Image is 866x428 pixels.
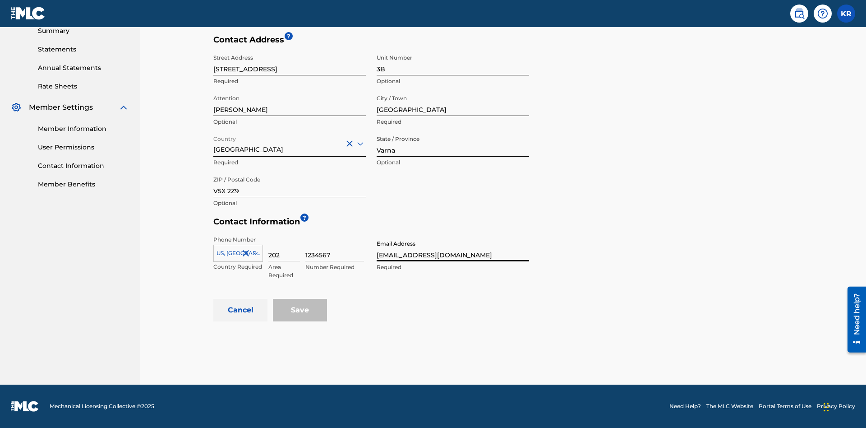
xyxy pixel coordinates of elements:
p: Required [213,77,366,85]
iframe: Resource Center [841,283,866,357]
a: Statements [38,45,129,54]
span: - For those who handle matters related to copyright issues. [5,81,175,98]
p: Optional [213,199,366,207]
p: Optional [377,77,529,85]
a: Privacy Policy [817,402,855,410]
p: Required [377,118,529,126]
span: - This contact information will appear in the Public Search. NOTE: The Public contact can be anon... [5,5,180,30]
span: - For those that handle your Member’s financial matters. [5,36,186,53]
span: Public ( [5,5,26,12]
a: Annual Statements [38,63,129,73]
span: Member Settings [29,102,93,113]
span: Mechanical Licensing Collective © 2025 [50,402,154,410]
span: ) [50,5,52,12]
button: Cancel [213,299,267,321]
a: Contact Information [38,161,129,171]
span: (optional) [19,59,46,66]
p: Required [377,263,529,271]
span: ? [285,32,293,40]
p: Required [213,158,366,167]
h5: Contact Address [213,35,529,50]
a: Need Help? [669,402,701,410]
div: [GEOGRAPHIC_DATA] [213,132,366,154]
img: MLC Logo [11,7,46,20]
p: Area Required [268,263,300,279]
h5: Contact Information [213,217,797,232]
span: Finance [5,36,27,44]
span: Legal [5,59,19,66]
a: Portal Terms of Use [759,402,811,410]
a: User Permissions [38,143,129,152]
a: Public Search [790,5,808,23]
div: User Menu [837,5,855,23]
img: search [794,8,805,19]
label: Country [213,130,236,143]
span: (optional) [27,36,54,44]
a: Summary [38,26,129,36]
span: (optional) [32,81,60,89]
iframe: Chat Widget [821,385,866,428]
p: Country Required [213,263,263,271]
span: required [26,5,50,12]
img: Member Settings [11,102,22,113]
img: logo [11,401,39,412]
p: Optional [213,118,366,126]
a: Rate Sheets [38,82,129,91]
a: Member Information [38,124,129,134]
div: Drag [824,394,829,421]
a: The MLC Website [706,402,753,410]
span: ? [300,214,309,222]
a: Member Benefits [38,180,129,189]
p: Optional [377,158,529,167]
img: expand [118,102,129,113]
span: Copyright [5,81,60,89]
div: Help [814,5,832,23]
span: - For a legal contact or representative that works for your Member. [5,59,182,75]
p: Number Required [305,263,364,271]
img: help [817,8,828,19]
